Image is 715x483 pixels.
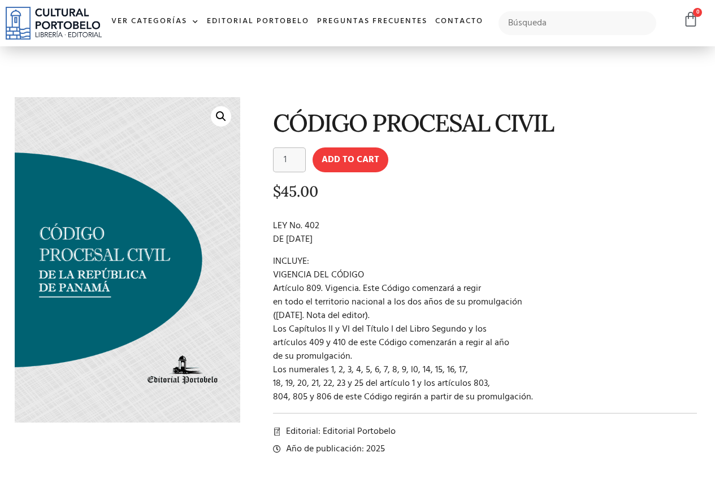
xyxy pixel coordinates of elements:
[283,442,385,456] span: Año de publicación: 2025
[273,219,697,246] p: LEY No. 402 DE [DATE]
[283,425,396,438] span: Editorial: Editorial Portobelo
[273,110,697,136] h1: CÓDIGO PROCESAL CIVIL
[203,10,313,34] a: Editorial Portobelo
[273,182,318,201] bdi: 45.00
[693,8,702,17] span: 0
[273,182,281,201] span: $
[273,255,697,404] p: INCLUYE: VIGENCIA DEL CÓDIGO Artículo 809. Vigencia. Este Código comenzará a regir en todo el ter...
[313,10,431,34] a: Preguntas frecuentes
[107,10,203,34] a: Ver Categorías
[431,10,487,34] a: Contacto
[313,147,388,172] button: Add to cart
[499,11,656,35] input: Búsqueda
[273,147,306,172] input: Product quantity
[211,106,231,127] a: 🔍
[683,11,699,28] a: 0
